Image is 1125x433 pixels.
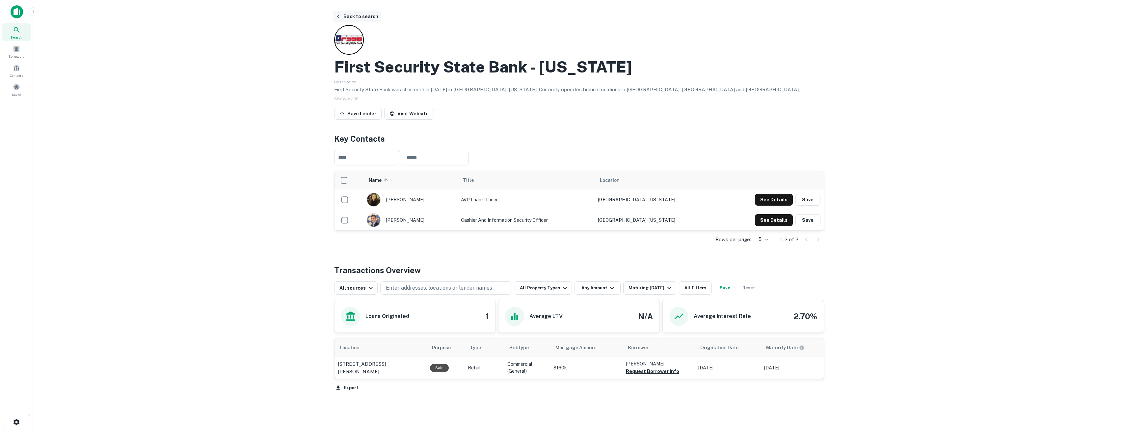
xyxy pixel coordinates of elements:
td: [GEOGRAPHIC_DATA], [US_STATE] [595,210,718,230]
div: Maturing [DATE] [629,284,673,292]
button: Maturing [DATE] [623,281,676,295]
button: Export [334,383,360,393]
button: Save [795,214,820,226]
span: Name [369,176,390,184]
th: Origination Date [695,338,761,357]
h4: 1 [485,310,489,322]
h4: Transactions Overview [334,264,421,276]
span: Origination Date [700,344,747,352]
td: [GEOGRAPHIC_DATA], [US_STATE] [595,189,718,210]
div: [PERSON_NAME] [367,213,454,227]
button: Save your search to get updates of matches that match your search criteria. [714,281,736,295]
button: Request Borrower Info [626,367,679,375]
button: See Details [755,214,793,226]
p: [DATE] [698,364,758,371]
h4: 2.70% [793,310,817,322]
button: Save [795,194,820,206]
span: Contacts [10,73,23,78]
h2: First Security State Bank - [US_STATE] [334,57,632,76]
button: Reset [738,281,759,295]
span: Description [334,80,357,84]
p: $160k [553,364,619,371]
h4: N/A [638,310,653,322]
th: Title [458,171,595,189]
span: Maturity dates displayed may be estimated. Please contact the lender for the most accurate maturi... [766,344,813,351]
p: [DATE] [764,364,823,371]
span: Purpose [432,344,459,352]
h6: Average Interest Rate [694,312,751,320]
th: Mortgage Amount [550,338,623,357]
div: scrollable content [335,171,824,230]
img: 1549042876237 [367,193,380,206]
div: All sources [339,284,375,292]
div: Maturity dates displayed may be estimated. Please contact the lender for the most accurate maturi... [766,344,804,351]
p: Rows per page: [715,236,751,244]
span: Search [11,35,22,40]
button: All sources [334,281,378,295]
button: All Property Types [515,281,572,295]
p: Commercial (General) [507,361,547,375]
th: Location [595,171,718,189]
p: Retail [468,364,501,371]
div: Sale [430,364,449,372]
div: scrollable content [335,338,824,379]
h4: Key Contacts [334,133,824,145]
h6: Loans Originated [365,312,409,320]
img: 1668626218555 [367,214,380,227]
a: Visit Website [384,108,434,120]
span: Subtype [509,344,529,352]
th: Purpose [427,338,465,357]
span: Borrowers [9,54,24,59]
span: Type [470,344,481,352]
span: Mortgage Amount [555,344,605,352]
button: Enter addresses, locations or lender names [380,281,512,295]
button: See Details [755,194,793,206]
a: [STREET_ADDRESS][PERSON_NAME] [338,360,423,376]
span: Title [463,176,482,184]
td: AVP Loan Officer [458,189,595,210]
button: All Filters [679,281,712,295]
a: Borrowers [2,43,31,60]
p: First Security State Bank was chartered in [DATE] in [GEOGRAPHIC_DATA], [US_STATE]. Currently ope... [334,86,824,94]
div: 5 [754,235,769,244]
h6: Average LTV [529,312,563,320]
th: Type [465,338,504,357]
button: Back to search [333,11,381,22]
span: Saved [12,92,21,97]
button: Any Amount [575,281,621,295]
span: Location [600,176,620,184]
h6: Maturity Date [766,344,798,351]
a: Contacts [2,62,31,79]
th: Name [363,171,458,189]
th: Subtype [504,338,550,357]
button: Save Lender [334,108,382,120]
a: Search [2,23,31,41]
p: [PERSON_NAME] [626,360,692,367]
span: SHOW MORE [334,97,359,101]
img: capitalize-icon.png [11,5,23,18]
th: Maturity dates displayed may be estimated. Please contact the lender for the most accurate maturi... [761,338,827,357]
th: Location [335,338,427,357]
span: Location [340,344,368,352]
td: Cashier and Information Security Officer [458,210,595,230]
p: Enter addresses, locations or lender names [386,284,492,292]
th: Borrower [623,338,695,357]
span: Borrower [628,344,649,352]
p: 1–2 of 2 [780,236,798,244]
div: [PERSON_NAME] [367,193,454,207]
a: Saved [2,81,31,99]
